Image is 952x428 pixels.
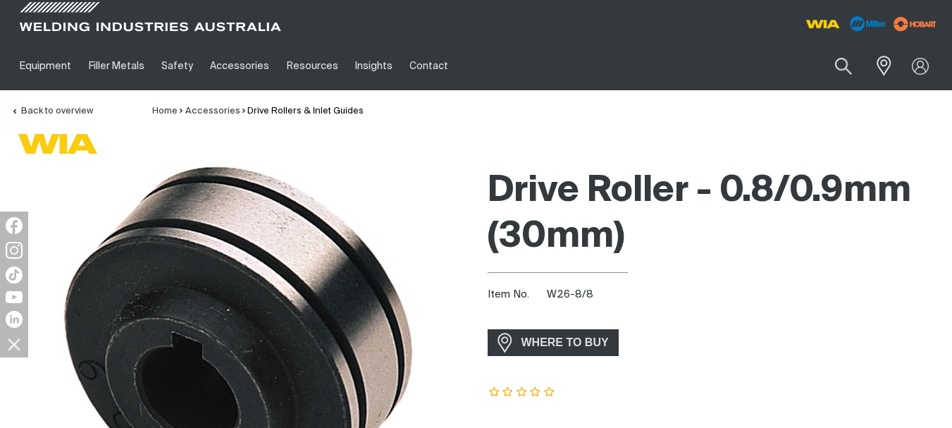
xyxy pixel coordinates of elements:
a: Resources [278,42,347,90]
nav: Main [11,42,708,90]
img: Instagram [6,242,23,259]
img: hide socials [2,332,26,356]
a: Back to overview of Drive Rollers & Inlet Guides [11,106,93,116]
a: Drive Rollers & Inlet Guides [247,106,364,116]
img: LinkedIn [6,311,23,328]
img: Facebook [6,217,23,234]
h1: Drive Roller - 0.8/0.9mm (30mm) [488,169,941,260]
a: Insights [347,42,401,90]
a: Filler Metals [80,42,152,90]
a: Equipment [11,42,80,90]
span: WHERE TO BUY [512,331,618,354]
input: Product name or item number... [802,49,867,82]
button: Search products [820,49,867,82]
img: YouTube [6,291,23,303]
a: Accessories [202,42,278,90]
a: Home [152,106,178,116]
span: Item No. [488,287,545,303]
nav: Breadcrumb [152,104,364,118]
a: Accessories [185,106,240,116]
a: Safety [153,42,202,90]
a: Contact [401,42,457,90]
img: TikTok [6,267,23,283]
span: W26-8/8 [547,289,593,300]
img: miller [889,13,941,35]
span: Rating: {0} [488,388,557,398]
a: WHERE TO BUY [488,329,619,355]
